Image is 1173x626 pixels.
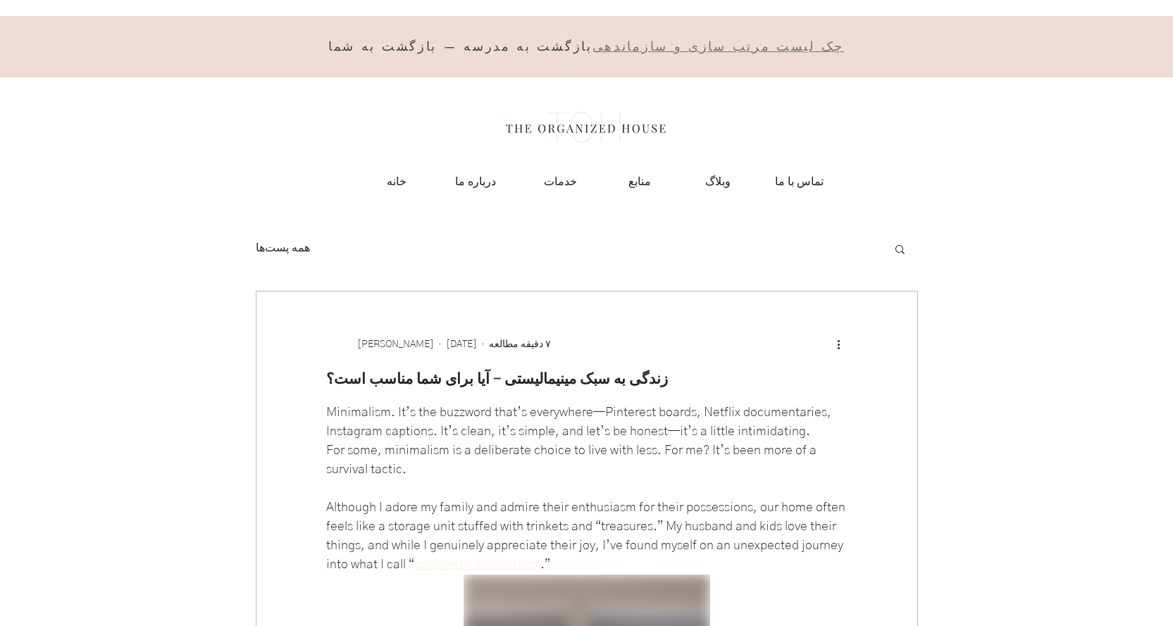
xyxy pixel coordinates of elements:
[414,558,540,571] a: accidental minimalism
[326,444,819,476] span: For some, minimalism is a deliberate choice to live with less. For me? It’s been more of a surviv...
[446,339,477,349] font: [DATE]
[326,406,834,438] span: Minimalism. It’s the buzzword that’s everywhere—Pinterest boards, Netflix documentaries, Instagra...
[831,337,848,353] button: اقدامات بیشتر
[592,41,844,54] a: چک لیست مرتب سازی و سازماندهی
[446,339,477,349] span: ۵ ژانویه
[326,372,668,387] font: زندگی به سبک مینیمالیستی - آیا برای شما مناسب است؟
[341,171,414,192] a: خانه
[414,171,503,192] a: درباره ما
[503,171,584,192] a: خدمات
[341,171,831,192] nav: سایت
[658,171,738,192] a: وبلاگ
[893,243,907,254] div: جستجو
[455,176,496,187] font: درباره ما
[256,240,310,256] a: همه پست‌ها
[499,99,672,156] img: خانه سازمان یافته
[387,176,406,187] font: خانه
[584,171,658,192] a: منابع
[328,37,592,54] font: بازگشت به مدرسه — بازگشت به شما
[326,501,848,571] span: Although I adore my family and admire their enthusiasm for their possessions, our home often feel...
[544,176,577,187] font: خدمات
[738,171,831,192] a: تماس با ما
[254,220,879,277] nav: وبلاگ
[705,176,731,187] font: وبلاگ
[540,558,550,571] span: .”
[775,176,824,187] font: تماس با ما
[628,176,651,187] font: منابع
[592,37,844,54] font: چک لیست مرتب سازی و سازماندهی
[489,339,551,349] font: ۷ دقیقه مطالعه
[256,242,310,253] font: همه پست‌ها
